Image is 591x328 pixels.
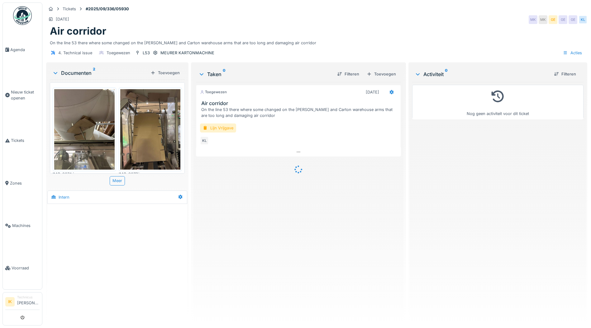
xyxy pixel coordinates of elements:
[3,119,42,162] a: Tickets
[93,69,95,77] sup: 2
[143,50,150,56] div: L53
[335,70,362,78] div: Filteren
[12,223,40,229] span: Machines
[83,6,131,12] strong: #2025/09/336/05930
[445,70,448,78] sup: 0
[107,50,130,56] div: Toegewezen
[59,194,69,200] div: Intern
[12,265,40,271] span: Voorraad
[3,162,42,204] a: Zones
[364,70,398,78] div: Toevoegen
[119,171,182,177] div: IMG_2077.jpeg
[200,123,236,133] div: Lijn Vrijgave
[3,247,42,289] a: Voorraad
[17,295,40,300] div: Technicus
[559,15,567,24] div: GE
[3,71,42,119] a: Nieuw ticket openen
[200,89,227,95] div: Toegewezen
[58,50,92,56] div: 4. Technical issue
[223,70,226,78] sup: 0
[201,100,398,106] h3: Air corridor
[3,28,42,71] a: Agenda
[5,297,15,306] li: IK
[200,136,209,145] div: KL
[366,89,379,95] div: [DATE]
[569,15,577,24] div: GE
[54,89,115,170] img: 8x24p9nwng63u4yfahesztmk578b
[3,205,42,247] a: Machines
[201,107,398,118] div: On the line 53 there where some changed on the [PERSON_NAME] and Carton warehouse arms that are t...
[415,70,549,78] div: Activiteit
[529,15,537,24] div: MK
[17,295,40,308] li: [PERSON_NAME]
[11,89,40,101] span: Nieuw ticket openen
[56,16,69,22] div: [DATE]
[120,89,181,170] img: v7mkzqwmzlfskoyx25g9fzpxo28s
[110,176,125,185] div: Meer
[416,88,579,117] div: Nog geen activiteit voor dit ticket
[10,47,40,53] span: Agenda
[5,295,40,310] a: IK Technicus[PERSON_NAME]
[160,50,214,56] div: MEURER KARTONMACHINE
[50,37,584,46] div: On the line 53 there where some changed on the [PERSON_NAME] and Carton warehouse arms that are t...
[13,6,32,25] img: Badge_color-CXgf-gQk.svg
[560,48,585,57] div: Acties
[148,69,182,77] div: Toevoegen
[198,70,332,78] div: Taken
[539,15,547,24] div: MK
[579,15,587,24] div: KL
[53,171,116,177] div: IMG_2074.jpeg
[52,69,148,77] div: Documenten
[63,6,76,12] div: Tickets
[11,137,40,143] span: Tickets
[549,15,557,24] div: GE
[50,25,106,37] h1: Air corridor
[551,70,579,78] div: Filteren
[10,180,40,186] span: Zones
